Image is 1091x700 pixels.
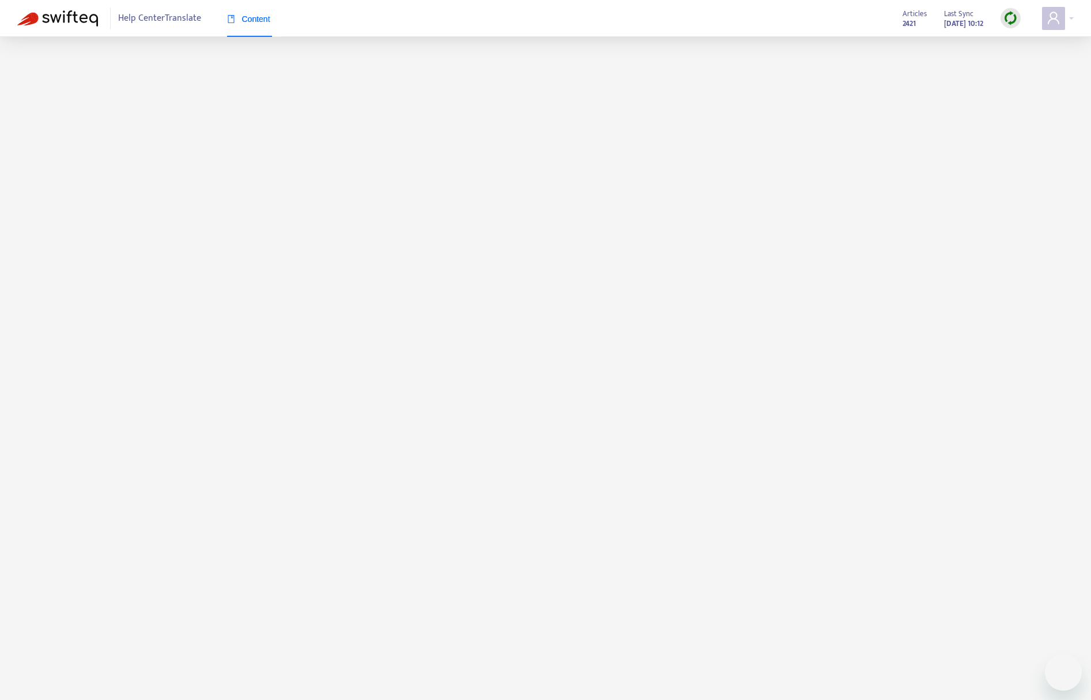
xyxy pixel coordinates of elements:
[944,7,973,20] span: Last Sync
[118,7,201,29] span: Help Center Translate
[1047,11,1060,25] span: user
[903,17,916,30] strong: 2421
[17,10,98,27] img: Swifteq
[227,15,235,23] span: book
[1003,11,1018,25] img: sync.dc5367851b00ba804db3.png
[903,7,927,20] span: Articles
[944,17,983,30] strong: [DATE] 10:12
[227,14,270,24] span: Content
[1045,654,1082,691] iframe: Button to launch messaging window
